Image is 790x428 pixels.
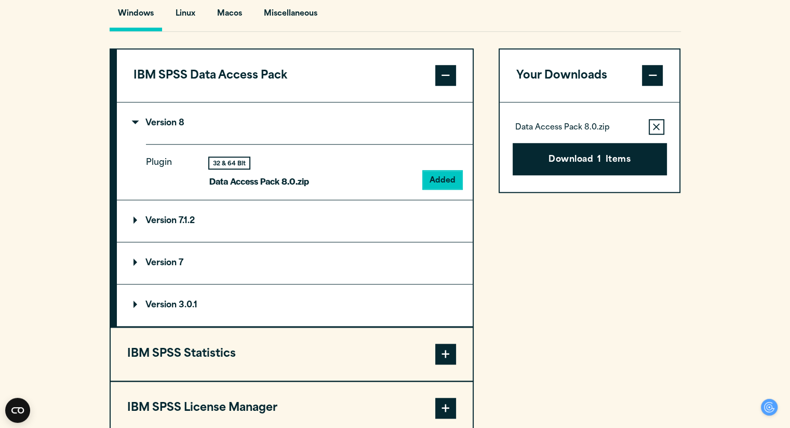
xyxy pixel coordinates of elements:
div: IBM SPSS Data Access Pack [117,102,473,327]
button: Open CMP widget [5,398,30,423]
button: Miscellaneous [256,2,326,31]
p: Data Access Pack 8.0.zip [515,123,610,133]
p: Version 3.0.1 [133,301,197,309]
button: IBM SPSS Statistics [111,328,473,381]
summary: Version 3.0.1 [117,284,473,326]
div: Your Downloads [500,102,680,192]
summary: Version 8 [117,102,473,144]
button: Linux [167,2,204,31]
p: Version 8 [133,119,184,127]
summary: Version 7.1.2 [117,200,473,242]
summary: Version 7 [117,242,473,284]
div: 32 & 64 Bit [209,158,249,168]
button: Added [423,171,462,189]
button: Macos [209,2,250,31]
p: Version 7.1.2 [133,217,195,225]
p: Version 7 [133,259,183,267]
button: Your Downloads [500,49,680,102]
p: Plugin [146,155,193,180]
button: Windows [110,2,162,31]
p: Data Access Pack 8.0.zip [209,174,309,189]
button: Download1Items [513,143,667,175]
button: IBM SPSS Data Access Pack [117,49,473,102]
span: 1 [597,153,601,167]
